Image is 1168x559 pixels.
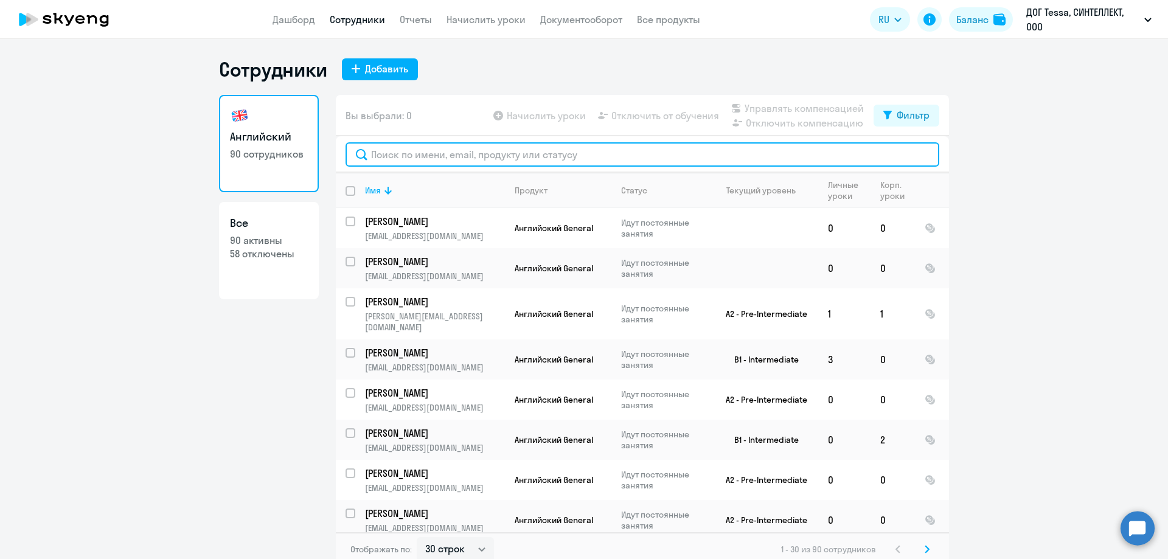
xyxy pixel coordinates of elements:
a: Документооборот [540,13,622,26]
button: RU [870,7,910,32]
span: Английский General [515,515,593,526]
div: Продукт [515,185,611,196]
p: [PERSON_NAME][EMAIL_ADDRESS][DOMAIN_NAME] [365,311,504,333]
div: Личные уроки [828,179,870,201]
td: 1 [818,288,871,339]
p: Идут постоянные занятия [621,217,704,239]
td: A2 - Pre-Intermediate [705,288,818,339]
td: 2 [871,420,915,460]
span: Вы выбрали: 0 [346,108,412,123]
a: Отчеты [400,13,432,26]
td: 3 [818,339,871,380]
a: [PERSON_NAME] [365,215,504,228]
p: [PERSON_NAME] [365,295,502,308]
span: Английский General [515,263,593,274]
h3: Все [230,215,308,231]
p: [EMAIL_ADDRESS][DOMAIN_NAME] [365,523,504,533]
td: 0 [818,248,871,288]
td: B1 - Intermediate [705,420,818,460]
td: 0 [818,420,871,460]
td: A2 - Pre-Intermediate [705,460,818,500]
span: Английский General [515,308,593,319]
div: Продукт [515,185,547,196]
p: [EMAIL_ADDRESS][DOMAIN_NAME] [365,231,504,241]
p: [PERSON_NAME] [365,426,502,440]
p: Идут постоянные занятия [621,469,704,491]
p: Идут постоянные занятия [621,389,704,411]
td: 0 [818,208,871,248]
p: [EMAIL_ADDRESS][DOMAIN_NAME] [365,442,504,453]
p: Идут постоянные занятия [621,257,704,279]
p: Идут постоянные занятия [621,509,704,531]
a: Начислить уроки [447,13,526,26]
a: Сотрудники [330,13,385,26]
a: Все продукты [637,13,700,26]
p: [EMAIL_ADDRESS][DOMAIN_NAME] [365,271,504,282]
p: [EMAIL_ADDRESS][DOMAIN_NAME] [365,402,504,413]
p: [PERSON_NAME] [365,346,502,359]
td: 0 [871,380,915,420]
span: Английский General [515,474,593,485]
h1: Сотрудники [219,57,327,82]
span: Отображать по: [350,544,412,555]
td: 0 [871,339,915,380]
div: Текущий уровень [726,185,796,196]
div: Корп. уроки [880,179,906,201]
td: 0 [871,248,915,288]
td: A2 - Pre-Intermediate [705,380,818,420]
a: [PERSON_NAME] [365,426,504,440]
p: [PERSON_NAME] [365,215,502,228]
div: Текущий уровень [715,185,818,196]
a: [PERSON_NAME] [365,467,504,480]
p: [PERSON_NAME] [365,255,502,268]
span: Английский General [515,354,593,365]
button: Балансbalance [949,7,1013,32]
span: 1 - 30 из 90 сотрудников [781,544,876,555]
td: 0 [818,380,871,420]
td: 0 [818,500,871,540]
div: Баланс [956,12,989,27]
p: Идут постоянные занятия [621,429,704,451]
p: Идут постоянные занятия [621,349,704,370]
p: [PERSON_NAME] [365,386,502,400]
p: 58 отключены [230,247,308,260]
a: Все90 активны58 отключены [219,202,319,299]
div: Корп. уроки [880,179,914,201]
td: 0 [871,208,915,248]
input: Поиск по имени, email, продукту или статусу [346,142,939,167]
a: Английский90 сотрудников [219,95,319,192]
p: ДОГ Tessa, СИНТЕЛЛЕКТ, ООО [1026,5,1139,34]
span: Английский General [515,223,593,234]
img: english [230,106,249,125]
div: Статус [621,185,704,196]
div: Статус [621,185,647,196]
img: balance [993,13,1006,26]
div: Имя [365,185,381,196]
a: [PERSON_NAME] [365,386,504,400]
div: Личные уроки [828,179,862,201]
span: Английский General [515,434,593,445]
a: Дашборд [273,13,315,26]
p: [EMAIL_ADDRESS][DOMAIN_NAME] [365,482,504,493]
td: 0 [871,500,915,540]
div: Имя [365,185,504,196]
p: 90 активны [230,234,308,247]
p: [PERSON_NAME] [365,467,502,480]
td: A2 - Pre-Intermediate [705,500,818,540]
button: ДОГ Tessa, СИНТЕЛЛЕКТ, ООО [1020,5,1158,34]
a: [PERSON_NAME] [365,295,504,308]
button: Добавить [342,58,418,80]
p: Идут постоянные занятия [621,303,704,325]
a: [PERSON_NAME] [365,507,504,520]
td: B1 - Intermediate [705,339,818,380]
p: [EMAIL_ADDRESS][DOMAIN_NAME] [365,362,504,373]
a: [PERSON_NAME] [365,346,504,359]
p: 90 сотрудников [230,147,308,161]
div: Фильтр [897,108,930,122]
div: Добавить [365,61,408,76]
button: Фильтр [874,105,939,127]
span: Английский General [515,394,593,405]
span: RU [878,12,889,27]
a: [PERSON_NAME] [365,255,504,268]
